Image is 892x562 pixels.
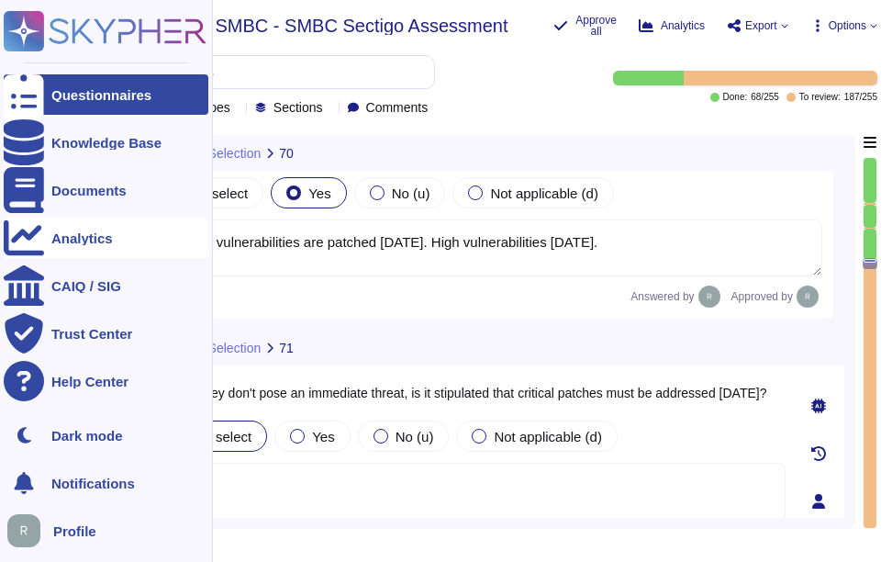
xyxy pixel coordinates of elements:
[51,429,123,443] div: Dark mode
[72,56,434,88] input: Search by keywords
[630,291,694,302] span: Answered by
[51,184,127,197] div: Documents
[490,185,598,201] span: Not applicable (d)
[53,524,96,538] span: Profile
[4,361,208,401] a: Help Center
[553,15,617,37] button: Approve all
[366,101,429,114] span: Comments
[723,93,748,102] span: Done:
[51,231,113,245] div: Analytics
[51,477,135,490] span: Notifications
[4,218,208,258] a: Analytics
[158,386,767,400] span: Even if they don't pose an immediate threat, is it stipulated that critical patches must be addre...
[4,170,208,210] a: Documents
[799,93,841,102] span: To review:
[731,291,793,302] span: Approved by
[494,429,602,444] span: Not applicable (d)
[639,18,705,33] button: Analytics
[4,122,208,163] a: Knowledge Base
[698,286,720,308] img: user
[797,286,819,308] img: user
[844,93,877,102] span: 187 / 255
[51,375,128,388] div: Help Center
[4,265,208,306] a: CAIQ / SIG
[51,88,151,102] div: Questionnaires
[575,15,617,37] span: Approve all
[4,74,208,115] a: Questionnaires
[51,327,132,341] div: Trust Center
[829,20,866,31] span: Options
[308,185,330,201] span: Yes
[125,219,822,276] textarea: Yes. Critical vulnerabilities are patched [DATE]. High vulnerabilities [DATE].
[279,147,294,160] span: 70
[751,93,779,102] span: 68 / 255
[51,136,162,150] div: Knowledge Base
[396,429,434,444] span: No (u)
[273,101,323,114] span: Sections
[312,429,334,444] span: Yes
[392,185,430,201] span: No (u)
[51,279,121,293] div: CAIQ / SIG
[4,313,208,354] a: Trust Center
[661,20,705,31] span: Analytics
[4,511,53,551] button: user
[279,342,294,354] span: 71
[216,17,508,35] span: SMBC - SMBC Sectigo Assessment
[745,20,777,31] span: Export
[7,514,40,547] img: user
